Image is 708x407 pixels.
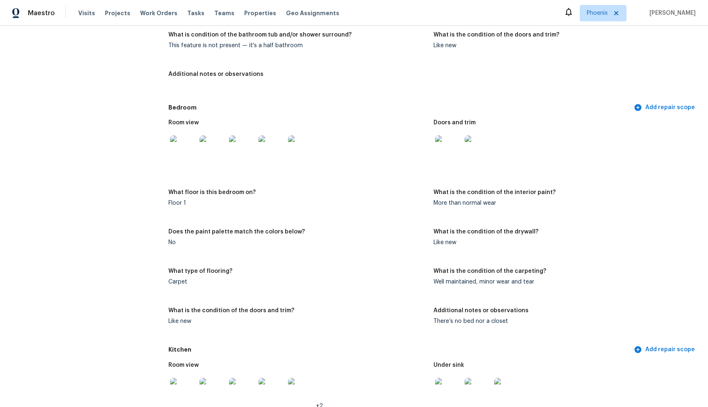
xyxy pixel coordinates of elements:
span: Visits [78,9,95,17]
div: There’s no bed nor a closet [433,318,692,324]
span: Projects [105,9,130,17]
span: Teams [214,9,234,17]
span: Work Orders [140,9,177,17]
span: Add repair scope [635,103,695,113]
div: Well maintained, minor wear and tear [433,279,692,285]
span: Phoenix [587,9,608,17]
h5: Under sink [433,362,464,368]
button: Add repair scope [632,342,698,357]
h5: Does the paint palette match the colors below? [168,229,305,235]
h5: Room view [168,362,199,368]
h5: Bedroom [168,103,632,112]
h5: What floor is this bedroom on? [168,190,256,195]
span: Add repair scope [635,345,695,355]
h5: What is the condition of the drywall? [433,229,538,235]
button: Add repair scope [632,100,698,115]
span: Maestro [28,9,55,17]
h5: Room view [168,120,199,126]
span: Geo Assignments [286,9,339,17]
h5: What is the condition of the interior paint? [433,190,556,195]
h5: What is condition of the bathroom tub and/or shower surround? [168,32,352,38]
div: More than normal wear [433,200,692,206]
div: Floor 1 [168,200,427,206]
span: Tasks [187,10,204,16]
h5: Doors and trim [433,120,476,126]
h5: Additional notes or observations [433,308,529,313]
h5: What is the condition of the doors and trim? [168,308,294,313]
h5: What type of flooring? [168,268,232,274]
div: This feature is not present — it's a half bathroom [168,43,427,48]
h5: What is the condition of the doors and trim? [433,32,559,38]
div: Carpet [168,279,427,285]
div: Like new [433,240,692,245]
div: Like new [168,318,427,324]
span: Properties [244,9,276,17]
div: Like new [433,43,692,48]
div: No [168,240,427,245]
span: [PERSON_NAME] [646,9,696,17]
h5: Kitchen [168,345,632,354]
h5: What is the condition of the carpeting? [433,268,546,274]
h5: Additional notes or observations [168,71,263,77]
